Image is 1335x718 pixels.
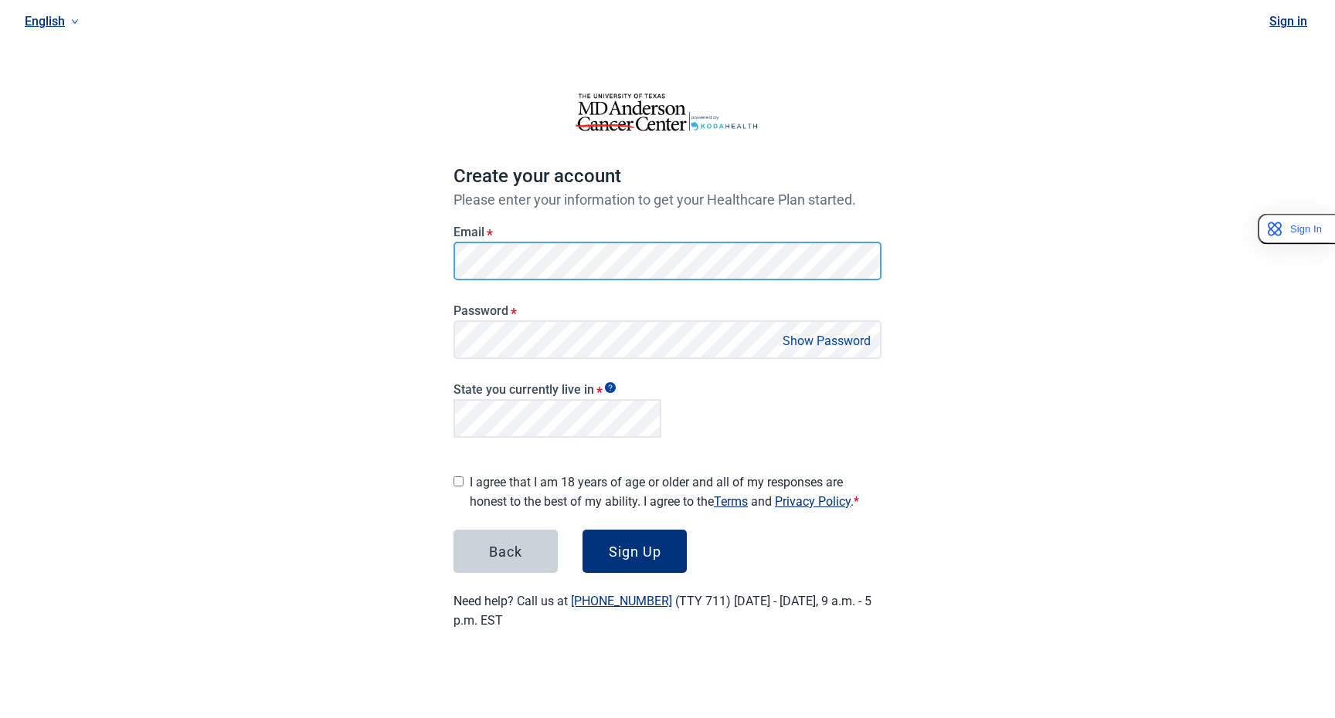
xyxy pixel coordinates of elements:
[71,18,79,25] span: down
[609,544,661,559] div: Sign Up
[489,544,522,559] div: Back
[714,494,748,509] a: Terms
[453,594,871,628] label: Need help? Call us at (TTY 711) [DATE] - [DATE], 9 a.m. - 5 p.m. EST
[453,225,882,239] label: Email
[416,25,919,667] main: Main content
[453,191,882,208] p: Please enter your information to get your Healthcare Plan started.
[778,330,875,351] button: Show Password
[19,8,85,34] a: Current language: English
[544,93,791,131] img: Koda Health
[453,303,882,318] label: Password
[605,382,616,393] span: Show tooltip
[453,382,661,397] label: State you currently live in
[583,530,687,573] button: Sign Up
[470,472,882,511] label: I agree that I am 18 years of age or older and all of my responses are honest to the best of my a...
[854,494,859,509] span: Required field
[453,162,882,191] h1: Create your account
[571,594,672,608] a: [PHONE_NUMBER]
[775,494,851,509] a: Privacy Policy
[453,530,558,573] button: Back
[1269,14,1307,29] a: Sign in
